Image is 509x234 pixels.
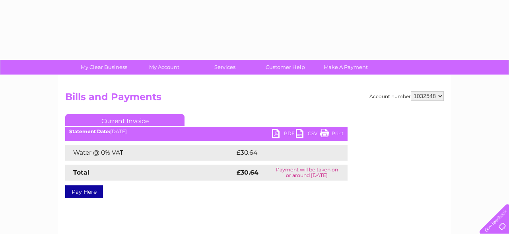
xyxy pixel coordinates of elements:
td: £30.64 [235,145,332,161]
a: Pay Here [65,185,103,198]
td: Payment will be taken on or around [DATE] [266,165,348,181]
div: [DATE] [65,129,348,134]
strong: £30.64 [237,169,258,176]
h2: Bills and Payments [65,91,444,106]
div: Account number [369,91,444,101]
a: My Account [132,60,197,75]
a: Current Invoice [65,114,185,126]
a: Make A Payment [313,60,379,75]
strong: Total [73,169,89,176]
td: Water @ 0% VAT [65,145,235,161]
b: Statement Date: [69,128,110,134]
a: CSV [296,129,320,140]
a: Print [320,129,344,140]
a: My Clear Business [71,60,137,75]
a: Customer Help [253,60,318,75]
a: PDF [272,129,296,140]
a: Services [192,60,258,75]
